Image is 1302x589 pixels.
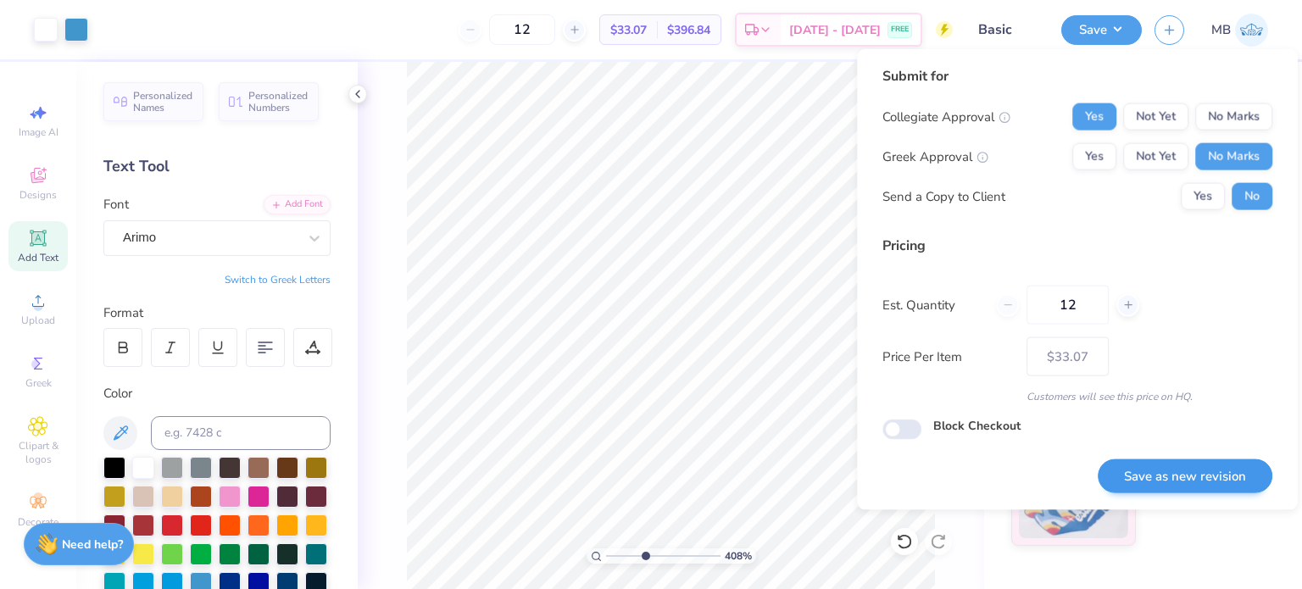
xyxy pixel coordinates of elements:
[1211,20,1231,40] span: MB
[667,21,710,39] span: $396.84
[882,389,1272,404] div: Customers will see this price on HQ.
[18,515,58,529] span: Decorate
[18,251,58,264] span: Add Text
[933,417,1021,435] label: Block Checkout
[103,303,332,323] div: Format
[882,347,1014,366] label: Price Per Item
[103,384,331,403] div: Color
[1195,103,1272,131] button: No Marks
[725,548,752,564] span: 408 %
[1123,143,1188,170] button: Not Yet
[1072,103,1116,131] button: Yes
[151,416,331,450] input: e.g. 7428 c
[882,295,983,314] label: Est. Quantity
[610,21,647,39] span: $33.07
[882,66,1272,86] div: Submit for
[264,195,331,214] div: Add Font
[225,273,331,286] button: Switch to Greek Letters
[1061,15,1142,45] button: Save
[1195,143,1272,170] button: No Marks
[1235,14,1268,47] img: Marianne Bagtang
[1027,286,1109,325] input: – –
[103,155,331,178] div: Text Tool
[1211,14,1268,47] a: MB
[882,107,1010,126] div: Collegiate Approval
[133,90,193,114] span: Personalized Names
[25,376,52,390] span: Greek
[8,439,68,466] span: Clipart & logos
[19,125,58,139] span: Image AI
[19,188,57,202] span: Designs
[789,21,881,39] span: [DATE] - [DATE]
[248,90,309,114] span: Personalized Numbers
[891,24,909,36] span: FREE
[1123,103,1188,131] button: Not Yet
[882,236,1272,256] div: Pricing
[62,536,123,553] strong: Need help?
[1072,143,1116,170] button: Yes
[21,314,55,327] span: Upload
[1181,183,1225,210] button: Yes
[1232,183,1272,210] button: No
[489,14,555,45] input: – –
[103,195,129,214] label: Font
[965,13,1049,47] input: Untitled Design
[1098,458,1272,493] button: Save as new revision
[882,186,1005,206] div: Send a Copy to Client
[882,147,988,166] div: Greek Approval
